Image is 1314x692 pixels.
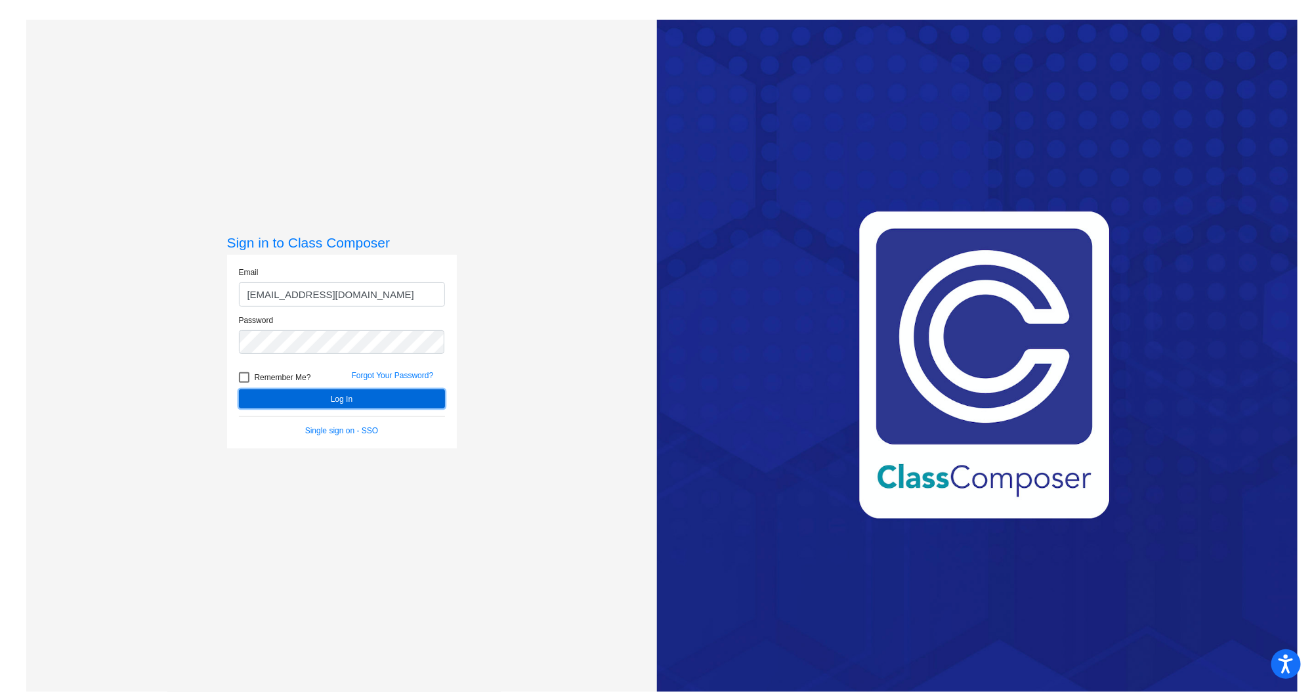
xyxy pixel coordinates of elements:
h3: Sign in to Class Composer [227,234,457,251]
a: Forgot Your Password? [352,371,434,380]
button: Log In [239,389,445,408]
span: Remember Me? [255,370,311,385]
label: Password [239,314,274,326]
label: Email [239,267,259,278]
a: Single sign on - SSO [305,426,378,435]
